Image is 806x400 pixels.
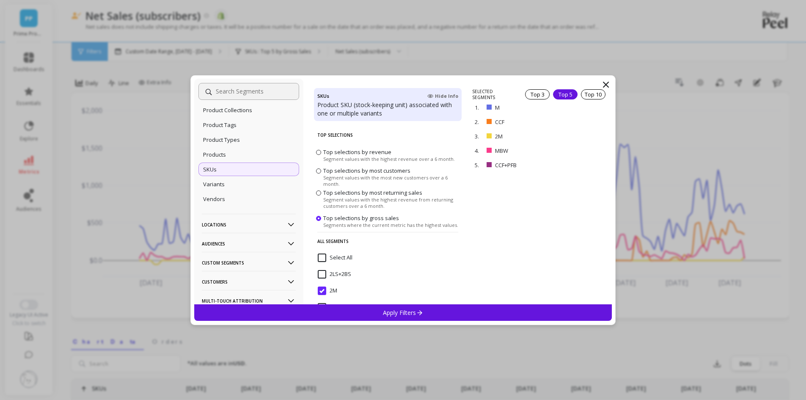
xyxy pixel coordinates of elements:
[317,91,329,101] h4: SKUs
[202,271,296,292] p: Customers
[203,106,252,114] p: Product Collections
[202,252,296,273] p: Custom Segments
[317,232,458,250] p: All Segments
[323,196,459,209] span: Segment values with the highest revenue from returning customers over a 6 month.
[475,118,483,126] p: 2.
[323,221,458,228] span: Segments where the current metric has the highest values.
[475,104,483,111] p: 1.
[495,132,555,140] p: 2M
[318,303,368,312] span: 2M+2MBW+2LS
[323,214,399,221] span: Top selections by gross sales
[581,89,605,99] div: Top 10
[495,104,553,111] p: M
[203,121,237,129] p: Product Tags
[202,233,296,254] p: Audiences
[472,88,515,100] p: SELECTED SEGMENTS
[475,132,483,140] p: 3.
[427,93,458,99] span: Hide Info
[202,290,296,312] p: Multi-Touch Attribution
[495,161,561,169] p: CCF+PFB
[318,270,351,279] span: 2LS+2BS
[203,180,225,188] p: Variants
[495,118,556,126] p: CCF
[318,287,337,295] span: 2M
[203,166,217,173] p: SKUs
[317,101,458,118] p: Product SKU (stock-keeping unit) associated with one or multiple variants
[203,151,226,158] p: Products
[318,254,352,262] span: Select All
[323,189,422,196] span: Top selections by most returning sales
[553,89,578,99] div: Top 5
[323,155,455,162] span: Segment values with the highest revenue over a 6 month.
[202,214,296,235] p: Locations
[198,83,299,100] input: Search Segments
[495,147,557,154] p: MBW
[317,126,458,144] p: Top Selections
[203,136,240,143] p: Product Types
[383,309,423,317] p: Apply Filters
[203,195,225,203] p: Vendors
[323,174,459,187] span: Segment values with the most new customers over a 6 month.
[475,147,483,154] p: 4.
[323,148,391,155] span: Top selections by revenue
[525,89,550,99] div: Top 3
[475,161,483,169] p: 5.
[323,167,410,174] span: Top selections by most customers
